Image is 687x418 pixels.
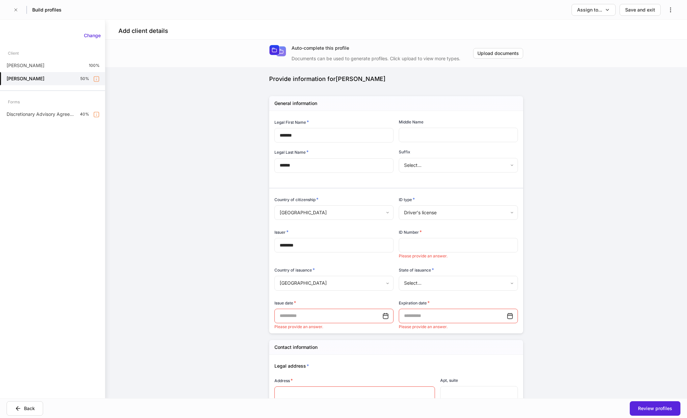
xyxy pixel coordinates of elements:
p: Please provide an answer. [274,324,394,329]
p: 40% [80,112,89,117]
p: Please provide an answer. [399,253,518,259]
p: Discretionary Advisory Agreement: Client Wrap Fee [7,111,75,118]
div: Review profiles [638,405,672,412]
h6: Country of citizenship [274,196,318,203]
button: Back [7,401,43,416]
h6: ID Number [399,229,422,235]
button: Save and exit [620,4,661,16]
p: Please provide an answer. [399,324,518,329]
button: Review profiles [630,401,680,416]
div: Back [24,405,35,412]
div: Save and exit [625,7,655,13]
div: Provide information for [PERSON_NAME] [269,75,523,83]
div: Change [84,32,101,39]
div: Assign to... [577,7,602,13]
h6: Expiration date [399,300,430,306]
div: Client [8,47,19,59]
h5: [PERSON_NAME] [7,75,44,82]
div: [GEOGRAPHIC_DATA] [274,276,393,290]
h6: Address [274,377,293,384]
h5: General information [274,100,317,107]
p: 100% [89,63,100,68]
h4: Add client details [118,27,168,35]
div: Documents can be used to generate profiles. Click upload to view more types. [292,51,473,62]
h6: Legal Last Name [274,149,309,155]
div: Forms [8,96,20,108]
h6: Issuer [274,229,289,235]
h6: Issue date [274,300,296,306]
div: Upload documents [477,50,519,57]
h6: Suffix [399,149,410,155]
h5: Contact information [274,344,318,351]
h6: Country of issuance [274,267,315,273]
div: [GEOGRAPHIC_DATA] [274,205,393,220]
h6: ID type [399,196,415,203]
div: Select... [399,158,518,172]
div: Select... [399,276,518,290]
div: Driver's license [399,205,518,220]
div: Legal address [269,355,518,369]
h5: Build profiles [32,7,62,13]
button: Upload documents [473,48,523,59]
h6: Legal First Name [274,119,309,125]
div: Auto-complete this profile [292,45,473,51]
h6: State of issuance [399,267,434,273]
h6: Apt, suite [440,377,458,383]
button: Assign to... [572,4,616,16]
button: Change [80,30,105,41]
p: 50% [80,76,89,81]
p: [PERSON_NAME] [7,62,44,69]
h6: Middle Name [399,119,423,125]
